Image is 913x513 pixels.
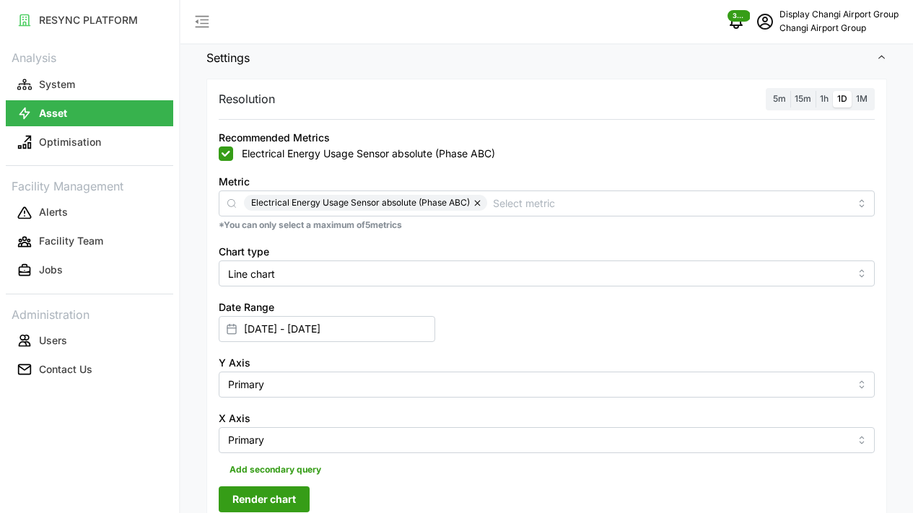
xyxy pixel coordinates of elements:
[795,93,811,104] span: 15m
[39,205,68,219] p: Alerts
[39,135,101,149] p: Optimisation
[6,256,173,285] a: Jobs
[219,316,435,342] input: Select date range
[251,195,470,211] span: Electrical Energy Usage Sensor absolute (Phase ABC)
[206,40,876,76] span: Settings
[773,93,786,104] span: 5m
[6,46,173,67] p: Analysis
[6,6,173,35] a: RESYNC PLATFORM
[6,355,173,384] a: Contact Us
[493,195,849,211] input: Select metric
[219,130,330,146] div: Recommended Metrics
[219,174,250,190] label: Metric
[6,129,173,155] button: Optimisation
[6,258,173,284] button: Jobs
[6,328,173,354] button: Users
[6,200,173,226] button: Alerts
[779,8,899,22] p: Display Changi Airport Group
[6,7,173,33] button: RESYNC PLATFORM
[39,263,63,277] p: Jobs
[219,411,250,426] label: X Axis
[6,100,173,126] button: Asset
[233,146,495,161] label: Electrical Energy Usage Sensor absolute (Phase ABC)
[733,11,746,21] span: 3619
[837,93,847,104] span: 1D
[219,260,875,286] input: Select chart type
[219,90,275,108] p: Resolution
[820,93,829,104] span: 1h
[219,459,332,481] button: Add secondary query
[6,326,173,355] a: Users
[751,7,779,36] button: schedule
[219,299,274,315] label: Date Range
[219,355,250,371] label: Y Axis
[6,198,173,227] a: Alerts
[219,372,875,398] input: Select Y axis
[219,486,310,512] button: Render chart
[6,356,173,382] button: Contact Us
[219,219,875,232] p: *You can only select a maximum of 5 metrics
[6,229,173,255] button: Facility Team
[39,333,67,348] p: Users
[6,128,173,157] a: Optimisation
[6,303,173,324] p: Administration
[39,13,138,27] p: RESYNC PLATFORM
[39,234,103,248] p: Facility Team
[6,71,173,97] button: System
[232,487,296,512] span: Render chart
[219,427,875,453] input: Select X axis
[39,77,75,92] p: System
[39,106,67,120] p: Asset
[39,362,92,377] p: Contact Us
[219,244,269,260] label: Chart type
[722,7,751,36] button: notifications
[856,93,868,104] span: 1M
[6,227,173,256] a: Facility Team
[6,99,173,128] a: Asset
[230,460,321,480] span: Add secondary query
[6,70,173,99] a: System
[779,22,899,35] p: Changi Airport Group
[6,175,173,196] p: Facility Management
[195,40,899,76] button: Settings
